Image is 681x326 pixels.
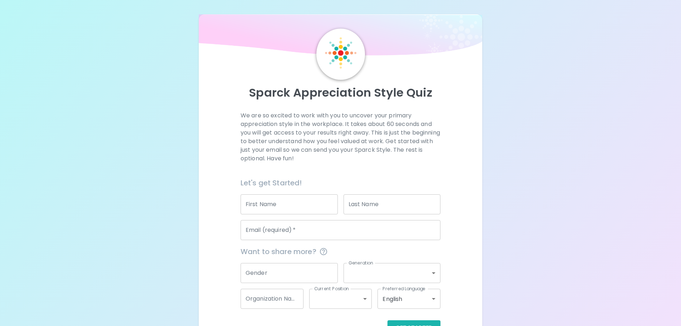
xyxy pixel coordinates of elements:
[349,260,373,266] label: Generation
[207,86,474,100] p: Sparck Appreciation Style Quiz
[199,14,483,59] img: wave
[325,37,356,69] img: Sparck Logo
[377,289,440,309] div: English
[319,247,328,256] svg: This information is completely confidential and only used for aggregated appreciation studies at ...
[383,286,425,292] label: Preferred Language
[241,246,440,257] span: Want to share more?
[314,286,349,292] label: Current Position
[241,177,440,189] h6: Let's get Started!
[241,111,440,163] p: We are so excited to work with you to uncover your primary appreciation style in the workplace. I...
